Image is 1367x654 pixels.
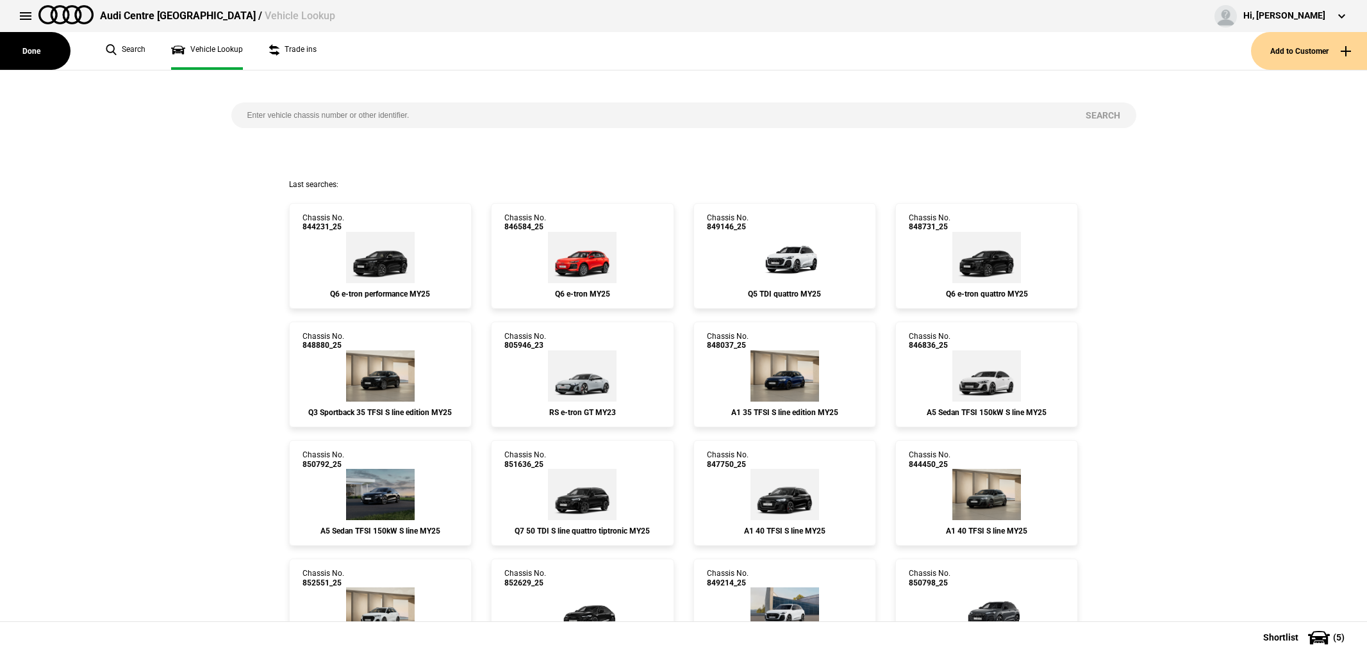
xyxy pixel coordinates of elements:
span: 849146_25 [707,222,749,231]
img: Audi_GFBA28_25_II_0E0E_3FU_WA2_4D3_V39_QE2_PWF_PAH_PY2_(Nadin:_3FU_4D3_C03_PAH_PWF_PY2_QE2_SN8_V3... [346,232,415,283]
div: Hi, [PERSON_NAME] [1243,10,1325,22]
div: Chassis No. [707,332,749,350]
div: A5 Sedan TFSI 150kW S line MY25 [302,527,458,535]
div: Chassis No. [707,213,749,232]
img: Audi_GFBA38_25_GX_0E0E_WA7_WA2_PAH_PYH_V39_PQ3_PG6_VW5_(Nadin:_C05_PAH_PG6_PQ3_PYH_V39_VW5_WA2_WA... [952,232,1021,283]
span: ( 5 ) [1333,633,1345,642]
div: Chassis No. [707,450,749,469]
img: Audi_FU2AZG_25_FW_Z9Z9_PAH_WA7_U43_(Nadin:_C84_PAH_SN8_U43_WA7)_ext.png [952,350,1021,402]
span: 844450_25 [909,460,950,469]
div: A1 35 TFSI S line edition MY25 [707,408,863,417]
img: Audi_GFBA1A_25_FW_G1G1_FB5_(Nadin:_C05_FB5_SN8)_ext.png [548,232,617,283]
a: Vehicle Lookup [171,32,243,70]
div: Chassis No. [909,450,950,469]
span: 848731_25 [909,222,950,231]
span: 805946_23 [504,341,546,350]
span: 851636_25 [504,460,546,469]
img: Audi_FU2AZG_25_FW_0E0E_WA9_PAH_9VS_WA7_PYH_U43_(Nadin:_9VS_C85_PAH_PYH_SN8_U43_WA7_WA9)_ext.png [346,469,415,520]
span: 848880_25 [302,341,344,350]
div: Chassis No. [504,332,546,350]
a: Trade ins [269,32,317,70]
div: Chassis No. [909,213,950,232]
div: Q6 e-tron performance MY25 [302,290,458,298]
button: Add to Customer [1251,32,1367,70]
span: Shortlist [1263,633,1298,642]
span: 852551_25 [302,578,344,587]
div: Chassis No. [302,569,344,587]
div: A1 40 TFSI S line MY25 [909,527,1065,535]
div: Chassis No. [909,332,950,350]
input: Enter vehicle chassis number or other identifier. [231,102,1070,128]
img: Audi_GUBAZG_25_FW_6Y6Y_WA9_PAH_WA7_6FJ_PYH_F80_H65_(Nadin:_6FJ_C56_F80_H65_PAH_PYH_WA7_WA9)_ext.png [949,587,1025,639]
div: Q3 Sportback 35 TFSI S line edition MY25 [302,408,458,417]
div: Chassis No. [302,332,344,350]
a: Search [106,32,145,70]
span: 850798_25 [909,578,950,587]
img: Audi_FU2S5Y_25S_GX_0E0E_PAH_5MK_WA2_PQ7_8RT_PYH_PWO_3FP_F19_(Nadin:_3FP_5MK_8RT_C95_F19_PAH_PQ7_P... [544,587,621,639]
div: Chassis No. [707,569,749,587]
img: Audi_4MQCN2_25_EI_0E0E_PAH_WA7_WC7_N0Q_54K_(Nadin:_54K_C95_N0Q_PAH_WA7_WC7)_ext.png [548,469,617,520]
span: 844231_25 [302,222,344,231]
div: Chassis No. [504,450,546,469]
div: Chassis No. [302,450,344,469]
div: Chassis No. [909,569,950,587]
div: Q6 e-tron MY25 [504,290,660,298]
img: Audi_GUBAUY_25S_GX_2Y2Y_PAH_WA7_5MB_6FJ_WXC_PWL_F80_H65_(Nadin:_5MB_6FJ_C56_F80_H65_PAH_PWL_S9S_W... [750,587,819,639]
span: Vehicle Lookup [265,10,335,22]
div: Audi Centre [GEOGRAPHIC_DATA] / [100,9,335,23]
img: Audi_GBACFG_25_ZV_Z70E_4ZD_WA2_6H4_N4M_6FB_(Nadin:_4ZD_6FB_6H4_C43_N4M_WA2)_ext.png [952,469,1021,520]
span: Last searches: [289,180,338,189]
div: A1 40 TFSI S line MY25 [707,527,863,535]
span: 848037_25 [707,341,749,350]
span: 846836_25 [909,341,950,350]
span: 849214_25 [707,578,749,587]
img: audi.png [38,5,94,24]
img: Audi_GBACFG_25_ZV_0E0E_WA2_N4M_(Nadin:_C43_N4M_WA2)_ext.png [750,469,819,520]
img: Audi_F83RH7_23_KH_M1M1_WA7_WA2_KB4_PEG_(Nadin:_2PF_73Q_C09_KB4_NW2_PEG_WA2_WA7)_ext.png [548,350,617,402]
img: Audi_F3NCCX_25LE_FZ_0E0E_V72_WN8_X8C_(Nadin:_C62_V72_WN8)_ext.png [346,350,415,402]
div: Chassis No. [504,569,546,587]
span: 847750_25 [707,460,749,469]
span: 850792_25 [302,460,344,469]
div: Q6 e-tron quattro MY25 [909,290,1065,298]
div: A5 Sedan TFSI 150kW S line MY25 [909,408,1065,417]
img: Audi_GBACHG_25_ZV_2D0E_6H4_PS1_PX2_N4M_6FB_WA9_2Z7_C5Q_WBX_(Nadin:_2Z7_6FB_6H4_C43_C5Q_N4M_PS1_PX... [750,350,819,402]
div: RS e-tron GT MY23 [504,408,660,417]
button: Search [1070,102,1136,128]
img: Audi_F3BCCX_25LE_FZ_2Y2Y_3FU_6FJ_3S2_V72_WN8_(Nadin:_3FU_3S2_6FJ_C62_V72_WN8)_ext.png [346,587,415,639]
div: Chassis No. [302,213,344,232]
div: Q7 50 TDI S line quattro tiptronic MY25 [504,527,660,535]
button: Shortlist(5) [1244,621,1367,653]
span: 846584_25 [504,222,546,231]
div: Chassis No. [504,213,546,232]
img: Audi_GUBAUY_25_FW_2Y2Y_PAH_WA7_6FJ_F80_H65_(Nadin:_6FJ_C56_F80_H65_PAH_S9S_WA7)_ext.png [746,232,823,283]
div: Q5 TDI quattro MY25 [707,290,863,298]
span: 852629_25 [504,578,546,587]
